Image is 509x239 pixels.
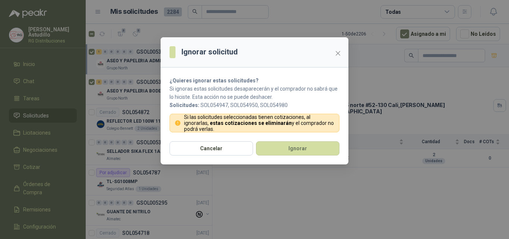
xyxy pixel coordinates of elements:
[256,141,339,155] button: Ignorar
[170,78,259,84] strong: ¿Quieres ignorar estas solicitudes?
[170,85,339,101] p: Si ignoras estas solicitudes desaparecerán y el comprador no sabrá que lo hiciste. Esta acción no...
[170,102,199,108] b: Solicitudes:
[210,120,292,126] strong: estas cotizaciones se eliminarán
[170,101,339,109] p: SOL054947, SOL054950, SOL054980
[181,46,238,58] h3: Ignorar solicitud
[170,141,253,155] button: Cancelar
[184,114,335,132] p: Si las solicitudes seleccionadas tienen cotizaciones, al ignorarlas, y el comprador no podrá verlas.
[332,47,344,59] button: Close
[335,50,341,56] span: close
